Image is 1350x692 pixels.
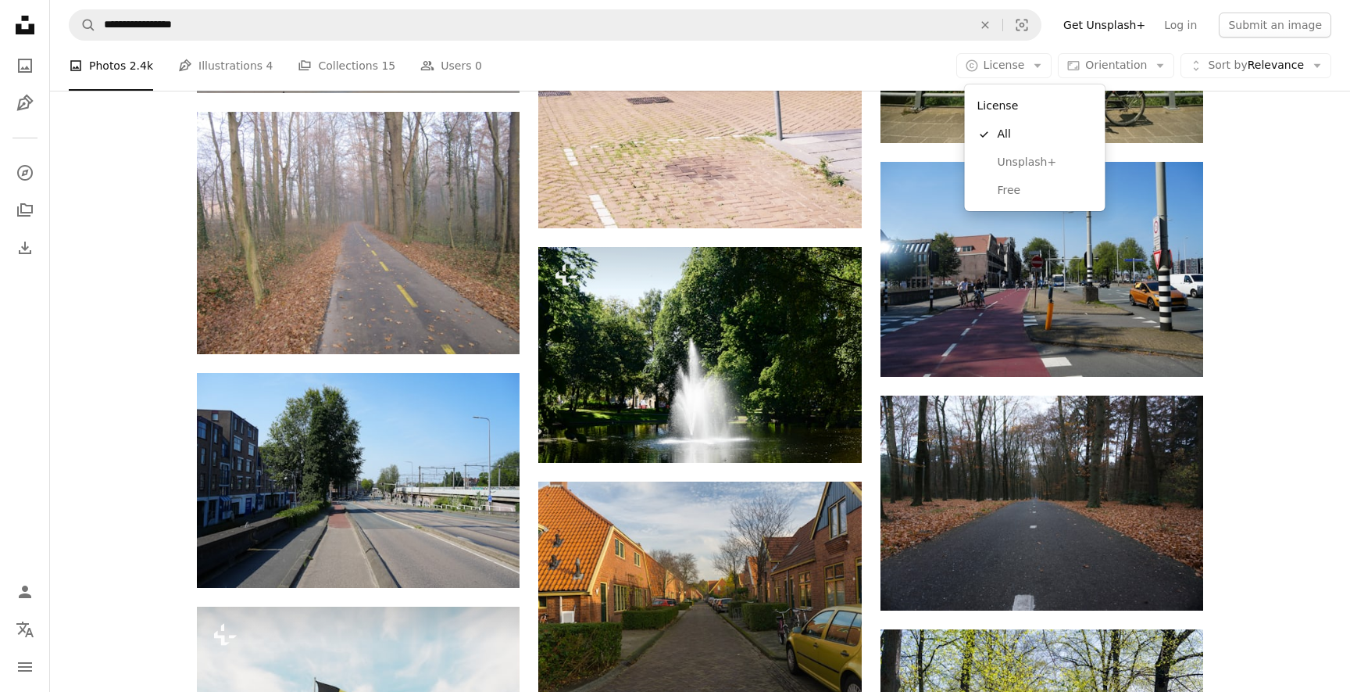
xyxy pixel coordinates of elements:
[956,53,1052,78] button: License
[965,84,1105,211] div: License
[984,59,1025,71] span: License
[971,91,1099,120] div: License
[998,127,1093,142] span: All
[1058,53,1174,78] button: Orientation
[998,183,1093,199] span: Free
[998,155,1093,170] span: Unsplash+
